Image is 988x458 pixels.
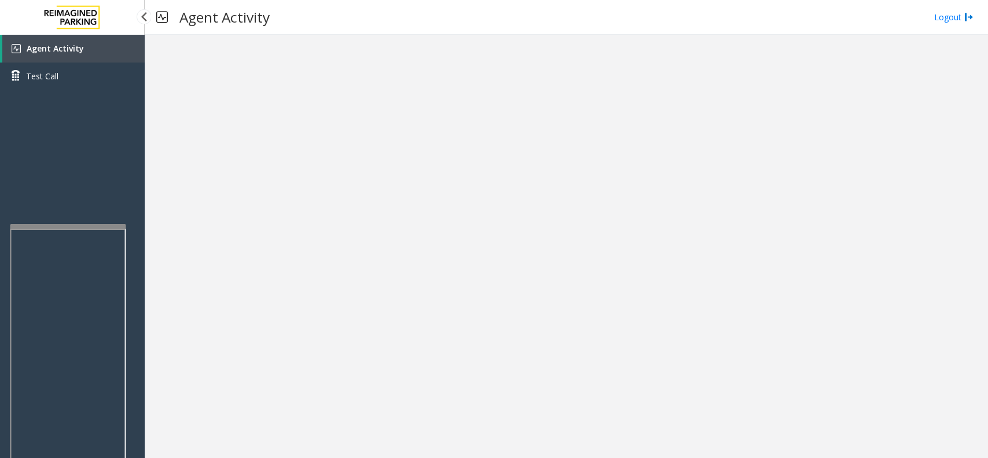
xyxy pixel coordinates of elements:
[934,11,974,23] a: Logout
[964,11,974,23] img: logout
[26,70,58,82] span: Test Call
[156,3,168,31] img: pageIcon
[174,3,276,31] h3: Agent Activity
[2,35,145,63] a: Agent Activity
[27,43,84,54] span: Agent Activity
[12,44,21,53] img: 'icon'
